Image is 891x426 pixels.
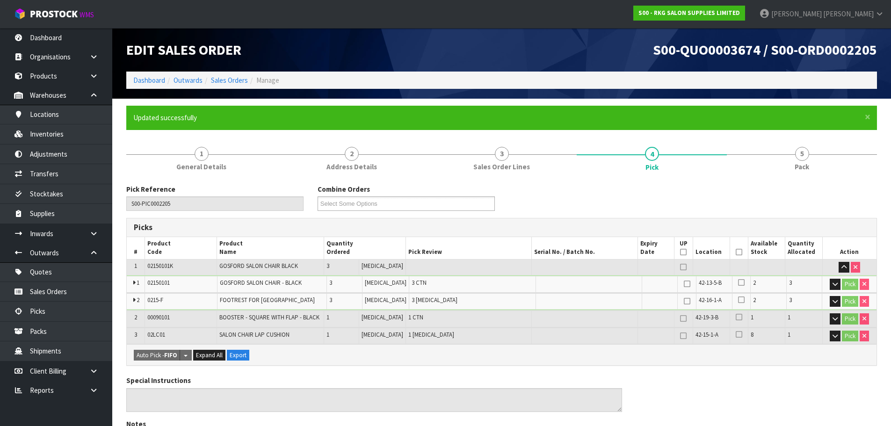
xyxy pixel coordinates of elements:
span: 1 [326,313,329,321]
span: FOOTREST FOR [GEOGRAPHIC_DATA] [220,296,315,304]
span: Expand All [196,351,223,359]
span: BOOSTER - SQUARE WITH FLAP - BLACK [219,313,319,321]
span: 3 [326,262,329,270]
th: Action [822,237,877,259]
span: 5 [795,147,809,161]
label: Special Instructions [126,375,191,385]
span: 3 [MEDICAL_DATA] [412,296,457,304]
span: 8 [751,331,753,339]
span: 02150101 [147,279,170,287]
h3: Picks [134,223,495,232]
span: 1 [326,331,329,339]
a: Dashboard [133,76,165,85]
span: SALON CHAIR LAP CUSHION [219,331,290,339]
span: Manage [256,76,279,85]
span: ProStock [30,8,78,20]
span: 3 [329,296,332,304]
strong: S00 - RKG SALON SUPPLIES LIMITED [638,9,740,17]
span: [MEDICAL_DATA] [365,279,406,287]
img: cube-alt.png [14,8,26,20]
small: WMS [80,10,94,19]
th: Available Stock [748,237,785,259]
th: Quantity Ordered [324,237,406,259]
span: 1 [195,147,209,161]
strong: FIFO [164,351,177,359]
button: Pick [842,296,858,307]
span: Updated successfully [133,113,197,122]
span: [MEDICAL_DATA] [362,262,403,270]
span: 1 [788,313,790,321]
button: Auto Pick -FIFO [134,350,180,361]
th: Product Name [217,237,324,259]
span: 02150101K [147,262,173,270]
a: S00 - RKG SALON SUPPLIES LIMITED [633,6,745,21]
span: Pack [795,162,809,172]
label: Pick Reference [126,184,175,194]
span: [PERSON_NAME] [771,9,822,18]
span: [MEDICAL_DATA] [365,296,406,304]
span: 0215-F [147,296,163,304]
th: # [127,237,145,259]
span: Pick [645,162,659,172]
th: Product Code [145,237,217,259]
span: 02LC01 [147,331,165,339]
label: Combine Orders [318,184,370,194]
th: Pick Review [406,237,531,259]
span: 2 [753,296,756,304]
span: S00-QUO0003674 / S00-ORD0002205 [653,41,877,58]
span: 3 [134,331,137,339]
span: 3 CTN [412,279,427,287]
th: Expiry Date [638,237,674,259]
th: UP [674,237,693,259]
span: × [865,110,870,123]
span: 1 [788,331,790,339]
span: 42-16-1-A [699,296,722,304]
span: 42-19-3-B [695,313,718,321]
span: [PERSON_NAME] [823,9,874,18]
span: 2 [137,296,139,304]
span: GOSFORD SALON CHAIR BLACK [219,262,298,270]
span: 1 [751,313,753,321]
button: Expand All [193,350,225,361]
button: Pick [842,313,858,325]
th: Location [693,237,730,259]
span: 1 [134,262,137,270]
span: 00090101 [147,313,170,321]
span: 1 CTN [408,313,423,321]
span: [MEDICAL_DATA] [362,331,403,339]
span: [MEDICAL_DATA] [362,313,403,321]
span: 3 [495,147,509,161]
span: Address Details [326,162,377,172]
th: Quantity Allocated [785,237,822,259]
a: Sales Orders [211,76,248,85]
span: GOSFORD SALON CHAIR - BLACK [220,279,302,287]
span: 1 [MEDICAL_DATA] [408,331,454,339]
span: Edit Sales Order [126,41,241,58]
span: 3 [789,279,792,287]
span: 3 [789,296,792,304]
span: 2 [753,279,756,287]
a: Outwards [174,76,203,85]
span: 2 [134,313,137,321]
span: 2 [345,147,359,161]
span: 4 [645,147,659,161]
span: General Details [176,162,226,172]
span: 1 [137,279,139,287]
button: Export [227,350,249,361]
span: Sales Order Lines [473,162,530,172]
span: 3 [329,279,332,287]
span: 42-15-1-A [695,331,718,339]
th: Serial No. / Batch No. [531,237,637,259]
button: Pick [842,279,858,290]
span: 42-13-5-B [699,279,722,287]
button: Pick [842,331,858,342]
